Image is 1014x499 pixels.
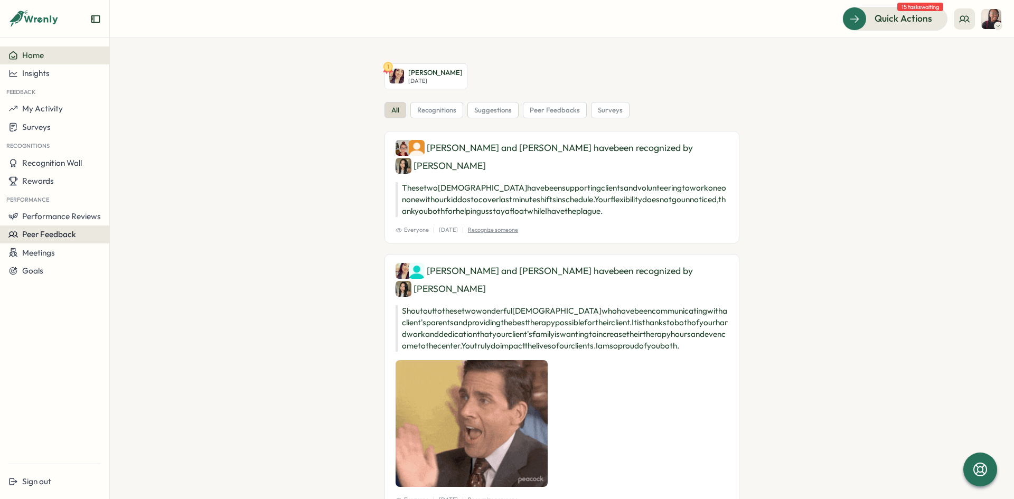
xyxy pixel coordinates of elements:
div: [PERSON_NAME] [396,158,486,174]
p: Shout out to these two wonderful [DEMOGRAPHIC_DATA] who have been communicating with a client's p... [396,305,728,352]
span: My Activity [22,103,63,114]
span: Recognition Wall [22,158,82,168]
p: | [462,225,464,234]
button: Expand sidebar [90,14,101,24]
p: [DATE] [439,225,458,234]
span: Meetings [22,248,55,258]
div: [PERSON_NAME] and [PERSON_NAME] have been recognized by [396,263,728,297]
img: Chloe Miller [409,263,425,279]
text: 1 [387,63,389,70]
button: Quick Actions [842,7,947,30]
span: Quick Actions [875,12,932,25]
span: Performance Reviews [22,211,101,221]
span: Surveys [22,122,51,132]
span: Insights [22,68,50,78]
p: [PERSON_NAME] [408,68,463,78]
img: Tawnie Green [396,263,411,279]
span: Peer Feedback [22,229,76,239]
span: 15 tasks waiting [897,3,943,11]
span: surveys [598,106,623,115]
img: Olivia Arellano [409,140,425,156]
img: Rocio San Miguel [396,158,411,174]
img: Jessica Creed [396,140,411,156]
p: | [433,225,435,234]
div: [PERSON_NAME] [396,281,486,297]
span: Goals [22,266,43,276]
p: Recognize someone [468,225,518,234]
img: Rocio San Miguel [396,281,411,297]
span: suggestions [474,106,512,115]
div: [PERSON_NAME] and [PERSON_NAME] have been recognized by [396,140,728,174]
span: Home [22,50,44,60]
img: Recognition Image [396,360,548,487]
span: recognitions [417,106,456,115]
img: Ajisha Sutton [981,9,1001,29]
span: peer feedbacks [530,106,580,115]
span: Everyone [396,225,429,234]
p: These two [DEMOGRAPHIC_DATA] have been supporting clients and volunteering to work one on one wit... [396,182,728,217]
span: all [391,106,399,115]
a: 1Tawnie Green[PERSON_NAME][DATE] [384,63,467,89]
p: [DATE] [408,78,463,84]
span: Sign out [22,476,51,486]
span: Rewards [22,176,54,186]
img: Tawnie Green [389,69,404,83]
